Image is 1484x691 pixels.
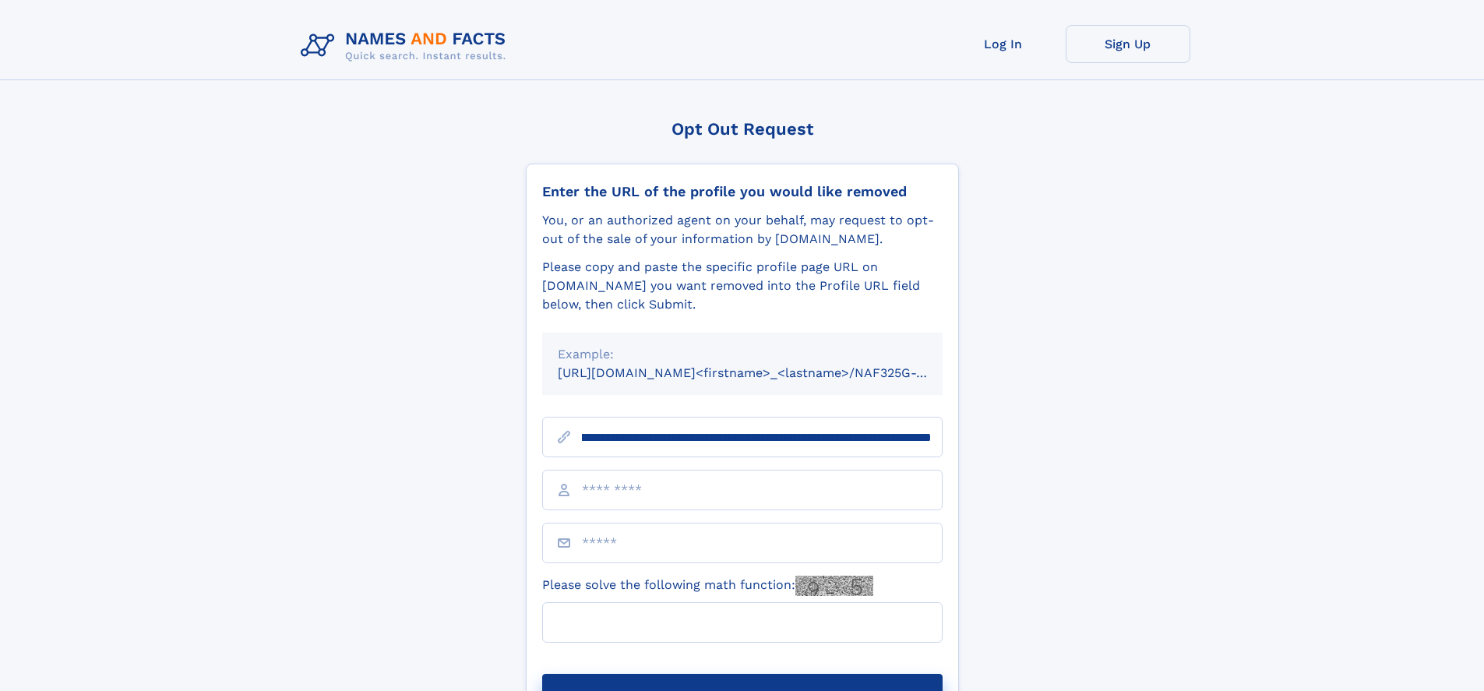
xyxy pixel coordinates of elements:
[542,576,873,596] label: Please solve the following math function:
[542,211,943,249] div: You, or an authorized agent on your behalf, may request to opt-out of the sale of your informatio...
[526,119,959,139] div: Opt Out Request
[558,365,972,380] small: [URL][DOMAIN_NAME]<firstname>_<lastname>/NAF325G-xxxxxxxx
[542,258,943,314] div: Please copy and paste the specific profile page URL on [DOMAIN_NAME] you want removed into the Pr...
[294,25,519,67] img: Logo Names and Facts
[1066,25,1190,63] a: Sign Up
[941,25,1066,63] a: Log In
[542,183,943,200] div: Enter the URL of the profile you would like removed
[558,345,927,364] div: Example:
